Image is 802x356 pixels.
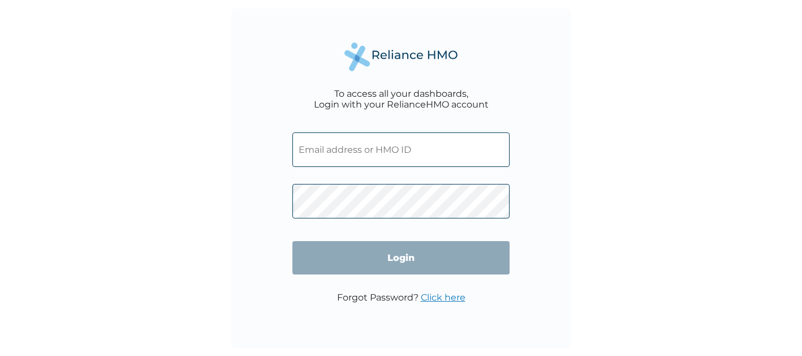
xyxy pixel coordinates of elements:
a: Click here [421,292,465,303]
input: Email address or HMO ID [292,132,510,167]
div: To access all your dashboards, Login with your RelianceHMO account [314,88,489,110]
img: Reliance Health's Logo [344,42,458,71]
p: Forgot Password? [337,292,465,303]
input: Login [292,241,510,274]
